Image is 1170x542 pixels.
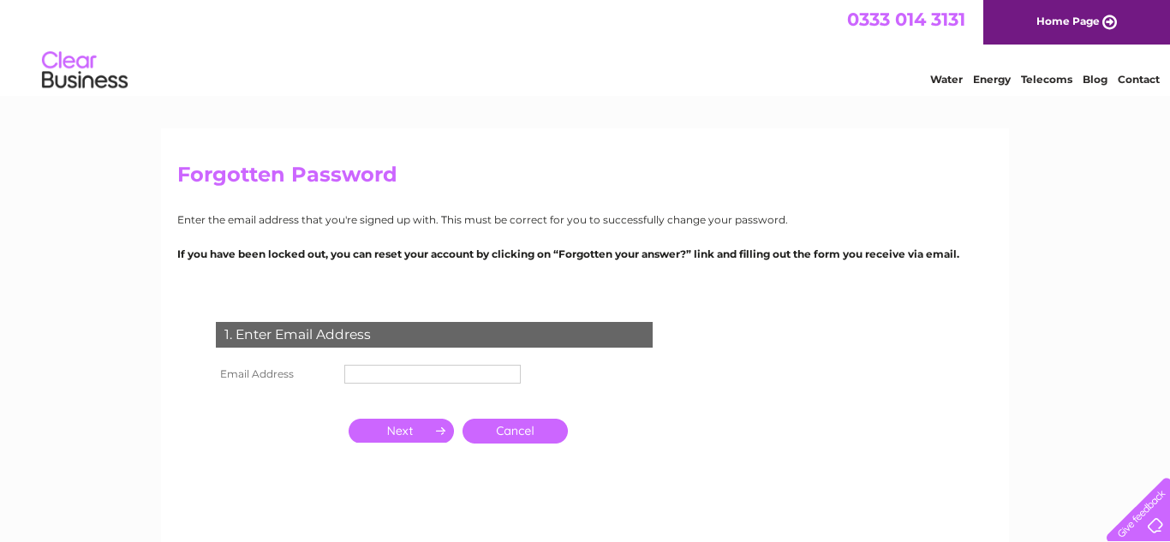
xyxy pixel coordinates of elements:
img: logo.png [41,45,128,97]
div: 1. Enter Email Address [216,322,653,348]
h2: Forgotten Password [177,163,993,195]
th: Email Address [212,360,340,388]
a: 0333 014 3131 [847,9,965,30]
a: Energy [973,73,1011,86]
a: Water [930,73,963,86]
a: Cancel [463,419,568,444]
div: Clear Business is a trading name of Verastar Limited (registered in [GEOGRAPHIC_DATA] No. 3667643... [182,9,991,83]
p: Enter the email address that you're signed up with. This must be correct for you to successfully ... [177,211,993,228]
a: Contact [1118,73,1160,86]
a: Telecoms [1021,73,1072,86]
p: If you have been locked out, you can reset your account by clicking on “Forgotten your answer?” l... [177,246,993,262]
a: Blog [1083,73,1107,86]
